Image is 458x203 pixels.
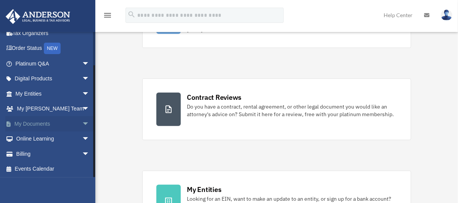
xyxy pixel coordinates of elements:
i: search [127,10,136,19]
div: Do you have a contract, rental agreement, or other legal document you would like an attorney's ad... [187,103,397,118]
a: My [PERSON_NAME] Teamarrow_drop_down [5,101,101,117]
a: Events Calendar [5,161,101,177]
img: Anderson Advisors Platinum Portal [3,9,72,24]
a: Platinum Q&Aarrow_drop_down [5,56,101,71]
a: Online Learningarrow_drop_down [5,131,101,147]
a: Order StatusNEW [5,41,101,56]
span: arrow_drop_down [82,116,97,132]
a: menu [103,13,112,20]
i: menu [103,11,112,20]
span: arrow_drop_down [82,101,97,117]
a: Contract Reviews Do you have a contract, rental agreement, or other legal document you would like... [142,78,411,140]
span: arrow_drop_down [82,56,97,72]
div: NEW [44,43,61,54]
div: My Entities [187,185,221,194]
span: arrow_drop_down [82,131,97,147]
a: Tax Organizers [5,26,101,41]
a: Digital Productsarrow_drop_down [5,71,101,86]
a: My Entitiesarrow_drop_down [5,86,101,101]
div: Contract Reviews [187,93,241,102]
span: arrow_drop_down [82,71,97,87]
a: Billingarrow_drop_down [5,146,101,161]
span: arrow_drop_down [82,146,97,162]
span: arrow_drop_down [82,86,97,102]
a: My Documentsarrow_drop_down [5,116,101,131]
img: User Pic [441,10,452,21]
